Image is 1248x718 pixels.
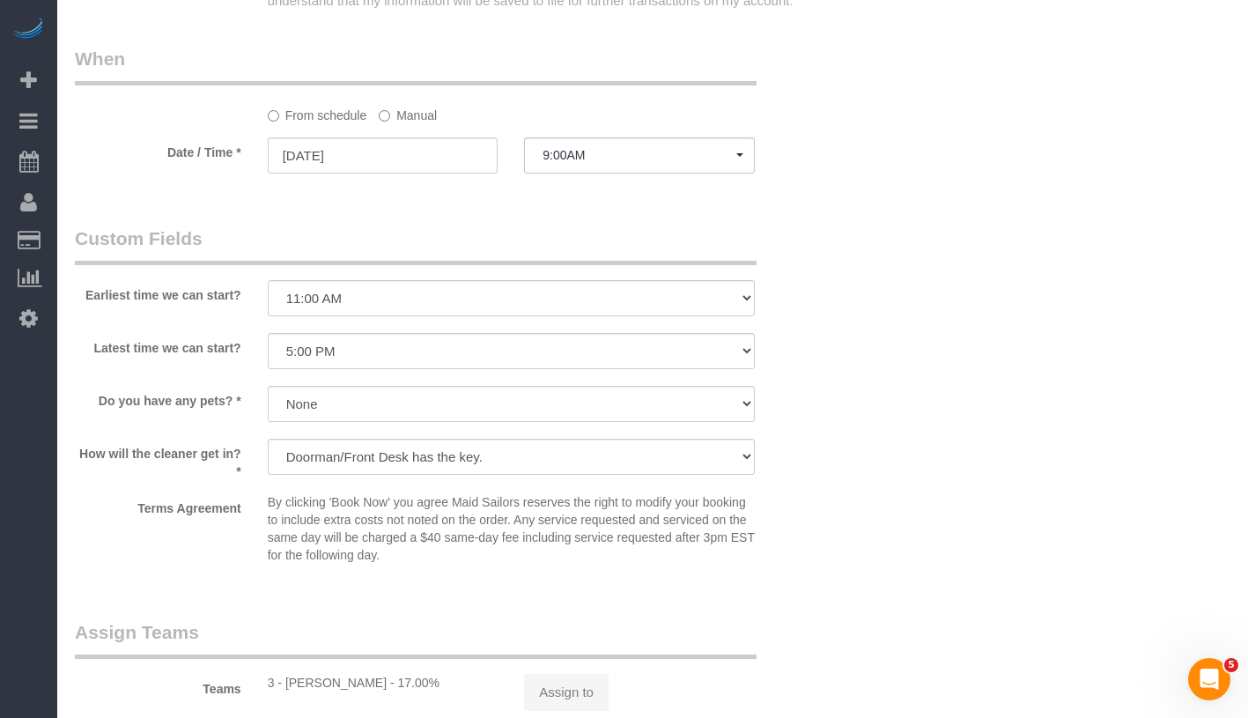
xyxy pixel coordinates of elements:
[62,280,255,304] label: Earliest time we can start?
[379,100,437,124] label: Manual
[524,137,755,174] button: 9:00AM
[62,674,255,698] label: Teams
[1224,658,1238,672] span: 5
[268,493,755,564] p: By clicking 'Book Now' you agree Maid Sailors reserves the right to modify your booking to includ...
[62,386,255,410] label: Do you have any pets? *
[62,137,255,161] label: Date / Time *
[75,46,757,85] legend: When
[62,439,255,480] label: How will the cleaner get in? *
[379,110,390,122] input: Manual
[1188,658,1230,700] iframe: Intercom live chat
[543,148,736,162] span: 9:00AM
[268,110,279,122] input: From schedule
[75,226,757,265] legend: Custom Fields
[11,18,46,42] img: Automaid Logo
[268,674,498,692] div: 3 - [PERSON_NAME] - 17.00%
[62,493,255,517] label: Terms Agreement
[268,100,367,124] label: From schedule
[268,137,498,174] input: MM/DD/YYYY
[75,619,757,659] legend: Assign Teams
[62,333,255,357] label: Latest time we can start?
